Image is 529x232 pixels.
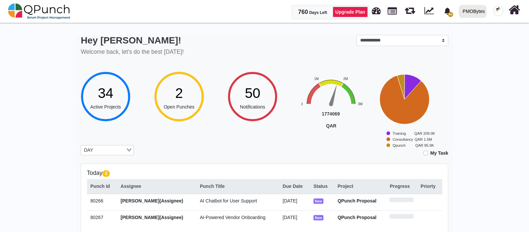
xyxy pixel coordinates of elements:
div: Dynamic Report [421,0,440,22]
h5: Welcome back, let's do the best [DATE]! [81,48,184,55]
span: Iteration [405,3,415,14]
h5: Today [87,170,442,177]
a: Upgrade Plan [333,7,368,17]
a: PMOBytes [456,0,489,22]
text: 0 [301,102,303,106]
span: 50 [448,12,453,17]
text: QAR [326,123,336,128]
button: Show Training QAR 209.0K [387,131,433,135]
text: 1M [314,77,319,81]
button: Show Qpunch QAR 85.9K [387,143,433,147]
div: Punch Title [200,183,276,190]
span: 34 [98,85,114,101]
span: AI Chatbot for User Support [200,198,257,203]
text: 2M [343,77,348,81]
div: Punch Id [90,183,114,190]
input: Search for option [95,147,125,154]
div: Project [338,183,383,190]
div: Search for option [81,145,134,156]
a: bell fill50 [440,0,456,21]
svg: bell fill [444,8,451,15]
span: Active Projects [90,104,121,110]
div: Notification [442,5,453,17]
span: 2 [102,170,110,177]
img: avatar [493,6,503,16]
span: Notifications [240,104,265,110]
span: 80267 [90,215,103,220]
span: Open Punches [164,104,195,110]
span: New [313,198,323,204]
span: [PERSON_NAME](Assignee) [120,215,183,220]
svg: Interactive chart [375,69,477,202]
td: [DATE] [279,210,310,227]
div: Assignee [120,183,193,190]
i: Home [508,4,520,16]
span: 50 [245,85,261,101]
span: DAY [82,147,95,154]
span: [PERSON_NAME](Assignee) [120,198,183,203]
span: 80266 [90,198,103,203]
text: 1774069 [322,111,340,116]
div: Revenue. Highcharts interactive chart. [375,69,477,202]
div: PMOBytes [463,6,485,17]
button: Show Consultancy QAR 1.5M [387,137,431,141]
a: avatar [489,0,507,22]
div: Priorty [421,183,439,190]
h2: Hey [PERSON_NAME]! [81,35,184,46]
svg: Interactive chart [301,69,404,152]
span: Aamir Pmobytes [493,6,503,16]
strong: QPunch Proposal [338,215,376,220]
span: 760 [298,9,308,15]
text: 3M [358,102,362,106]
path: Qpunch QAR 85.9K, 85,864%. Revenue. [397,74,405,99]
path: 1,774,069. Revenue. [329,85,338,105]
strong: QPunch Proposal [338,198,376,203]
path: Consultancy QAR 1.5M, 1,479,190%. Revenue. [380,76,429,124]
span: Days Left [309,10,327,15]
span: 2 [175,85,183,101]
span: AI-Powered Vendor Onboarding [200,215,265,220]
div: Due Date [283,183,307,190]
div: Status [313,183,331,190]
span: Projects [388,4,397,15]
label: My Task [430,150,448,157]
div: QAR. Highcharts interactive chart. [301,69,404,152]
div: Progress [390,183,413,190]
path: Training QAR 209.0K, 209,015%. Revenue. [405,74,421,99]
td: [DATE] [279,194,310,211]
span: New [313,215,323,220]
span: Dashboard [372,4,381,14]
img: qpunch-sp.fa6292f.png [8,1,71,21]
